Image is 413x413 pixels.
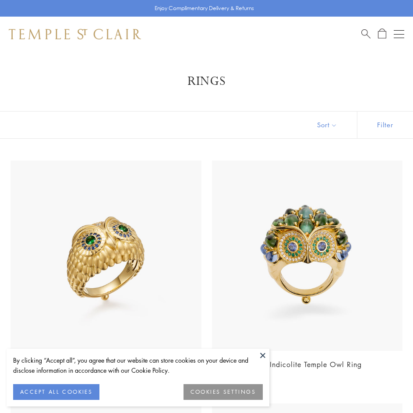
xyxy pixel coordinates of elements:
button: ACCEPT ALL COOKIES [13,384,99,400]
div: By clicking “Accept all”, you agree that our website can store cookies on your device and disclos... [13,355,263,375]
a: Open Shopping Bag [378,28,386,39]
iframe: Gorgias live chat messenger [374,376,404,404]
button: COOKIES SETTINGS [184,384,263,400]
img: 18K Indicolite Temple Owl Ring [212,161,403,351]
h1: Rings [22,73,391,89]
a: 18K Indicolite Temple Owl Ring [253,360,362,369]
img: R36865-OWLTGBS [11,161,201,351]
p: Enjoy Complimentary Delivery & Returns [155,4,254,13]
img: Temple St. Clair [9,29,141,39]
button: Show filters [357,112,413,138]
button: Show sort by [297,112,357,138]
a: Search [361,28,371,39]
button: Open navigation [394,29,404,39]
